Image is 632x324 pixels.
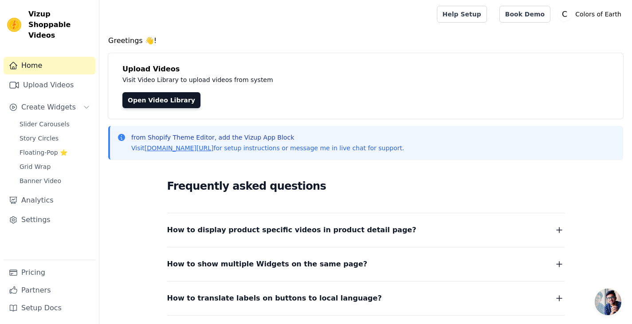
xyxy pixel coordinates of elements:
[122,92,200,108] a: Open Video Library
[4,264,95,281] a: Pricing
[131,144,404,152] p: Visit for setup instructions or message me in live chat for support.
[21,102,76,113] span: Create Widgets
[167,224,416,236] span: How to display product specific videos in product detail page?
[595,289,621,315] div: Open chat
[14,175,95,187] a: Banner Video
[4,211,95,229] a: Settings
[14,118,95,130] a: Slider Carousels
[4,57,95,74] a: Home
[20,148,67,157] span: Floating-Pop ⭐
[167,292,382,304] span: How to translate labels on buttons to local language?
[122,64,609,74] h4: Upload Videos
[167,224,565,236] button: How to display product specific videos in product detail page?
[20,134,59,143] span: Story Circles
[167,177,565,195] h2: Frequently asked questions
[4,299,95,317] a: Setup Docs
[7,18,21,32] img: Vizup
[145,144,214,152] a: [DOMAIN_NAME][URL]
[20,120,70,129] span: Slider Carousels
[499,6,550,23] a: Book Demo
[4,76,95,94] a: Upload Videos
[562,10,567,19] text: C
[14,146,95,159] a: Floating-Pop ⭐
[28,9,92,41] span: Vizup Shoppable Videos
[108,35,623,46] h4: Greetings 👋!
[557,6,625,22] button: C Colors of Earth
[572,6,625,22] p: Colors of Earth
[167,292,565,304] button: How to translate labels on buttons to local language?
[4,191,95,209] a: Analytics
[14,160,95,173] a: Grid Wrap
[122,74,520,85] p: Visit Video Library to upload videos from system
[20,176,61,185] span: Banner Video
[167,258,368,270] span: How to show multiple Widgets on the same page?
[167,258,565,270] button: How to show multiple Widgets on the same page?
[20,162,51,171] span: Grid Wrap
[131,133,404,142] p: from Shopify Theme Editor, add the Vizup App Block
[4,98,95,116] button: Create Widgets
[437,6,487,23] a: Help Setup
[4,281,95,299] a: Partners
[14,132,95,144] a: Story Circles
